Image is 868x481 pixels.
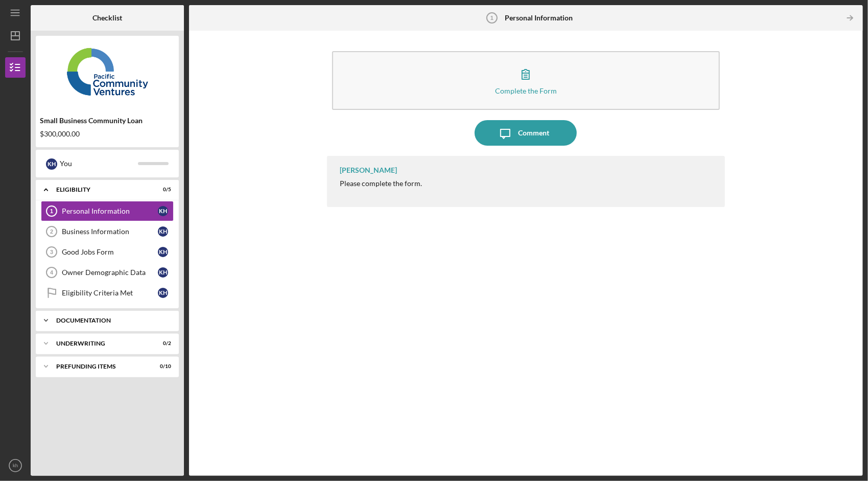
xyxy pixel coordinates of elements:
img: Product logo [36,41,179,102]
button: kh [5,455,26,476]
button: Comment [475,120,577,146]
div: Documentation [56,317,166,324]
div: k h [158,288,168,298]
div: $300,000.00 [40,130,175,138]
div: Personal Information [62,207,158,215]
div: Underwriting [56,340,146,347]
div: Good Jobs Form [62,248,158,256]
div: Complete the Form [495,87,557,95]
tspan: 3 [50,249,53,255]
a: Eligibility Criteria Metkh [41,283,174,303]
tspan: 1 [50,208,53,214]
a: 4Owner Demographic Datakh [41,262,174,283]
div: Business Information [62,227,158,236]
div: 0 / 5 [153,187,171,193]
div: Please complete the form. [340,179,422,188]
div: k h [158,267,168,278]
b: Checklist [92,14,122,22]
div: Prefunding Items [56,363,146,370]
div: k h [158,226,168,237]
div: 0 / 2 [153,340,171,347]
div: k h [158,247,168,257]
b: Personal Information [505,14,573,22]
div: [PERSON_NAME] [340,166,397,174]
div: Owner Demographic Data [62,268,158,277]
div: Eligibility Criteria Met [62,289,158,297]
tspan: 4 [50,269,54,276]
button: Complete the Form [332,51,720,110]
div: Small Business Community Loan [40,117,175,125]
tspan: 2 [50,228,53,235]
a: 1Personal Informationkh [41,201,174,221]
div: Comment [518,120,549,146]
a: 3Good Jobs Formkh [41,242,174,262]
div: 0 / 10 [153,363,171,370]
text: kh [13,463,18,469]
div: k h [158,206,168,216]
tspan: 1 [490,15,494,21]
div: You [60,155,138,172]
div: k h [46,158,57,170]
div: Eligibility [56,187,146,193]
a: 2Business Informationkh [41,221,174,242]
